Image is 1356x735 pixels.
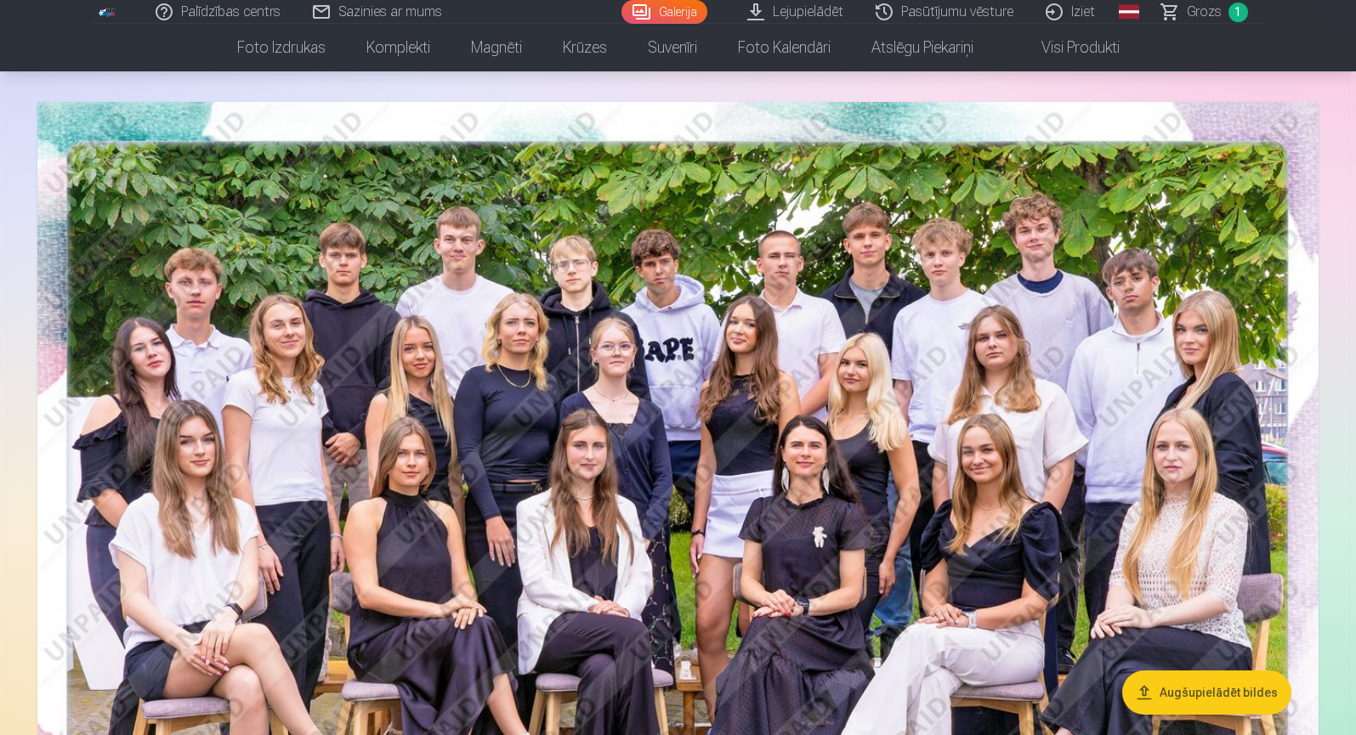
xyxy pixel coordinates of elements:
a: Suvenīri [627,24,718,71]
a: Visi produkti [994,24,1140,71]
a: Krūzes [542,24,627,71]
span: Grozs [1187,2,1222,22]
a: Foto izdrukas [217,24,346,71]
button: Augšupielādēt bildes [1122,670,1291,715]
a: Foto kalendāri [718,24,851,71]
img: /fa1 [99,7,117,17]
span: 1 [1228,3,1248,22]
a: Komplekti [346,24,451,71]
a: Magnēti [451,24,542,71]
a: Atslēgu piekariņi [851,24,994,71]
